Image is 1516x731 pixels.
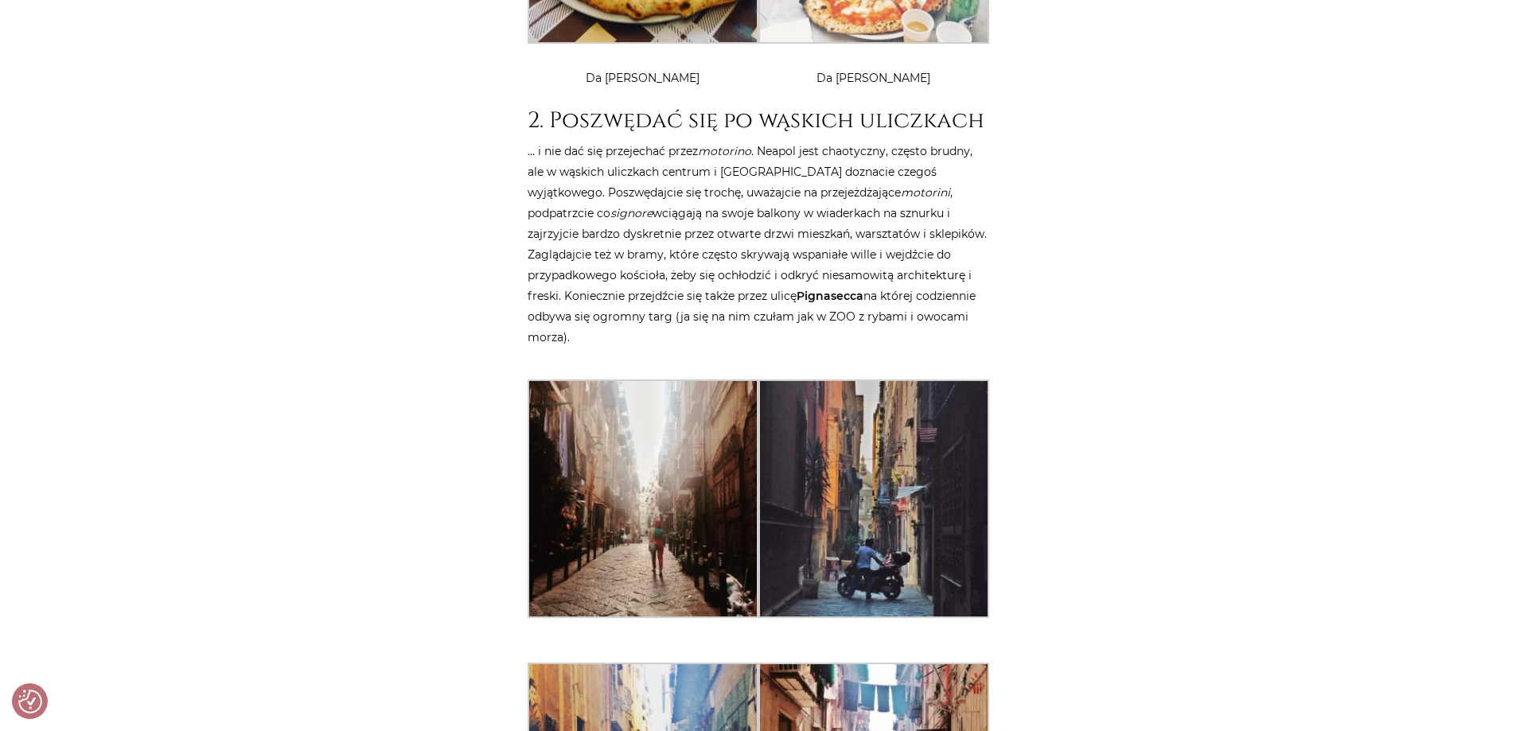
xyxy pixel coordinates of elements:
[18,690,42,714] button: Preferencje co do zgód
[18,690,42,714] img: Revisit consent button
[528,141,989,348] p: … i nie dać się przejechać przez . Neapol jest chaotyczny, często brudny, ale w wąskich uliczkach...
[528,107,989,134] h2: 2. Poszwędać się po wąskich uliczkach
[758,68,989,88] dd: Da [PERSON_NAME]
[610,206,653,220] em: signore
[901,185,950,200] em: motorini
[797,289,863,303] strong: Pignasecca
[528,68,758,88] dd: Da [PERSON_NAME]
[698,144,751,158] em: motorino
